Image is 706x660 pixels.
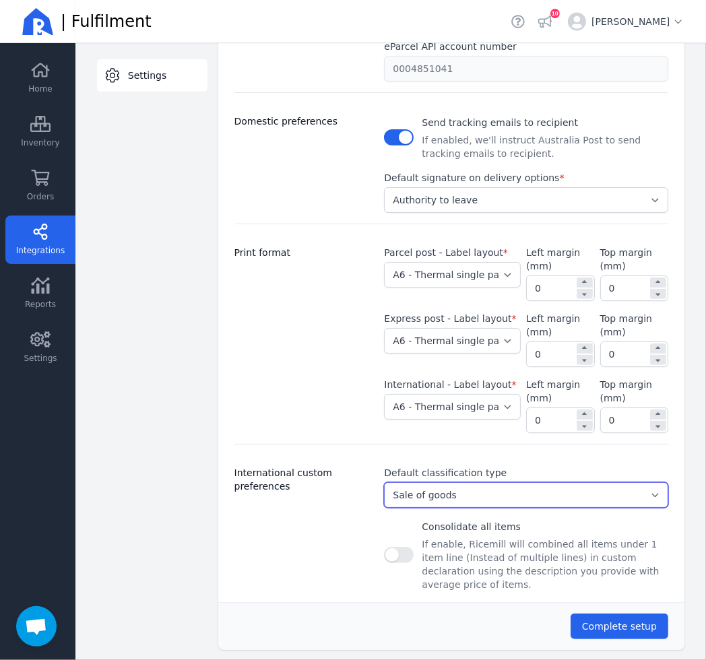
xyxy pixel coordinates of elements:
button: [PERSON_NAME] [563,7,690,36]
span: Home [28,84,52,94]
button: 10 [536,12,554,31]
span: Complete setup [582,621,657,632]
span: Reports [25,299,56,310]
img: Ricemill Logo [22,5,54,38]
span: Send tracking emails to recipient [422,117,578,128]
label: Express post - Label layout [384,312,516,325]
label: Default classification type [384,466,507,480]
span: | Fulfilment [61,11,152,32]
p: If enable, Ricemill will combined all items under 1 item line (Instead of multiple lines) in cust... [422,537,668,591]
a: Settings [97,59,207,92]
label: Left margin (mm) [526,312,594,339]
div: Open chat [16,606,57,647]
span: Settings [128,69,166,82]
span: Integrations [16,245,65,256]
label: Top margin (mm) [600,378,668,405]
label: International - Label layout [384,378,516,391]
label: Left margin (mm) [526,246,594,273]
span: Consolidate all items [422,521,521,532]
label: Parcel post - Label layout [384,246,508,259]
a: Helpdesk [509,12,527,31]
span: Inventory [21,137,59,148]
p: If enabled, we'll instruct Australia Post to send tracking emails to recipient. [422,133,668,160]
label: Top margin (mm) [600,246,668,273]
label: eParcel API account number [384,40,517,53]
label: Default signature on delivery options [384,171,564,185]
div: 10 [550,9,560,18]
span: Settings [24,353,57,364]
label: Left margin (mm) [526,378,594,405]
h3: Print format [234,246,368,259]
span: Orders [27,191,54,202]
h3: International custom preferences [234,466,368,493]
h3: Domestic preferences [234,114,368,128]
span: [PERSON_NAME] [591,15,684,28]
label: Top margin (mm) [600,312,668,339]
button: Complete setup [571,614,668,639]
